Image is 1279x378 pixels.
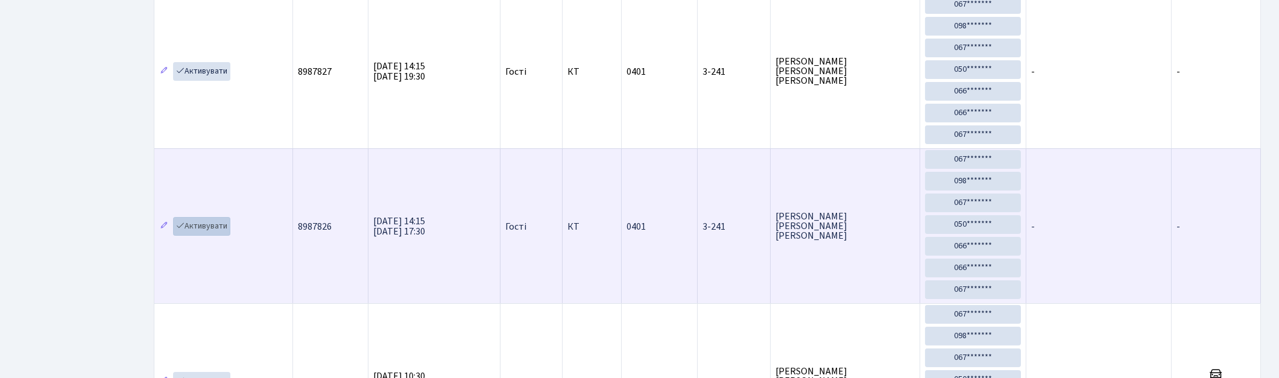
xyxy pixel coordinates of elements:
span: [PERSON_NAME] [PERSON_NAME] [PERSON_NAME] [775,57,914,86]
span: - [1031,65,1035,78]
span: 3-241 [703,222,765,232]
span: КТ [567,222,616,232]
span: - [1176,220,1180,233]
span: Гості [505,222,526,232]
span: 0401 [627,220,646,233]
span: [DATE] 14:15 [DATE] 17:30 [373,215,425,238]
span: 8987827 [298,65,332,78]
span: 0401 [627,65,646,78]
span: 8987826 [298,220,332,233]
span: [DATE] 14:15 [DATE] 19:30 [373,60,425,83]
span: КТ [567,67,616,77]
a: Активувати [173,217,230,236]
span: [PERSON_NAME] [PERSON_NAME] [PERSON_NAME] [775,212,914,241]
span: - [1176,65,1180,78]
span: Гості [505,67,526,77]
a: Активувати [173,62,230,81]
span: 3-241 [703,67,765,77]
span: - [1031,220,1035,233]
